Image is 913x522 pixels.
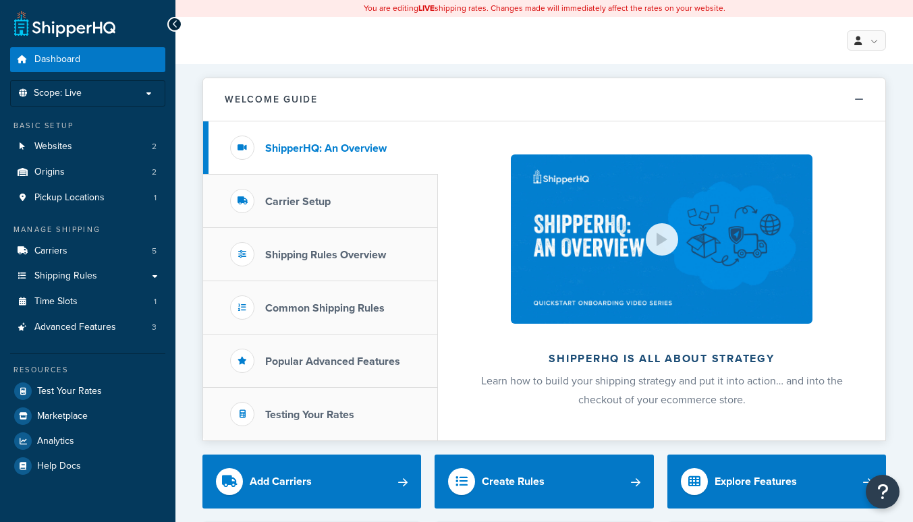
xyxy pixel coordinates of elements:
a: Analytics [10,429,165,453]
button: Welcome Guide [203,78,885,121]
li: Pickup Locations [10,185,165,210]
span: Learn how to build your shipping strategy and put it into action… and into the checkout of your e... [481,373,843,407]
span: 5 [152,245,157,257]
div: Basic Setup [10,120,165,132]
span: Dashboard [34,54,80,65]
span: Help Docs [37,461,81,472]
a: Test Your Rates [10,379,165,403]
span: 2 [152,141,157,152]
a: Dashboard [10,47,165,72]
a: Time Slots1 [10,289,165,314]
span: 2 [152,167,157,178]
span: Analytics [37,436,74,447]
a: Carriers5 [10,239,165,264]
span: Carriers [34,245,67,257]
li: Time Slots [10,289,165,314]
span: Origins [34,167,65,178]
a: Create Rules [435,455,653,509]
div: Manage Shipping [10,224,165,235]
span: Pickup Locations [34,192,105,204]
div: Resources [10,364,165,376]
a: Websites2 [10,134,165,159]
li: Advanced Features [10,315,165,340]
h3: Shipping Rules Overview [265,249,386,261]
a: Origins2 [10,160,165,185]
span: 1 [154,192,157,204]
h3: Carrier Setup [265,196,331,208]
span: 1 [154,296,157,308]
li: Websites [10,134,165,159]
h3: Common Shipping Rules [265,302,385,314]
span: Advanced Features [34,322,116,333]
button: Open Resource Center [866,475,900,509]
a: Shipping Rules [10,264,165,289]
span: Shipping Rules [34,270,97,282]
span: Time Slots [34,296,78,308]
span: Scope: Live [34,88,82,99]
h3: ShipperHQ: An Overview [265,142,387,154]
h2: Welcome Guide [225,94,318,105]
span: Marketplace [37,411,88,422]
h2: ShipperHQ is all about strategy [474,353,850,365]
span: 3 [152,322,157,333]
a: Explore Features [667,455,886,509]
b: LIVE [418,2,435,14]
a: Help Docs [10,454,165,478]
span: Websites [34,141,72,152]
a: Advanced Features3 [10,315,165,340]
img: ShipperHQ is all about strategy [511,154,812,324]
li: Carriers [10,239,165,264]
h3: Testing Your Rates [265,409,354,421]
div: Explore Features [715,472,797,491]
a: Add Carriers [202,455,421,509]
div: Add Carriers [250,472,312,491]
a: Pickup Locations1 [10,185,165,210]
li: Origins [10,160,165,185]
div: Create Rules [482,472,545,491]
h3: Popular Advanced Features [265,355,400,368]
span: Test Your Rates [37,386,102,397]
a: Marketplace [10,404,165,428]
